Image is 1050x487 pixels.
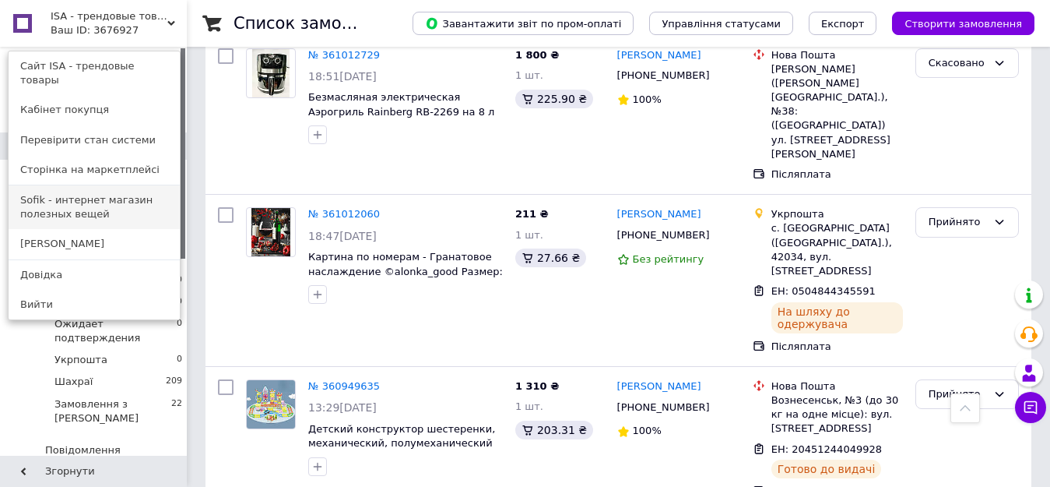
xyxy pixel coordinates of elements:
button: Створити замовлення [892,12,1034,35]
img: Фото товару [252,49,290,97]
span: [PHONE_NUMBER] [617,69,710,81]
span: 211 ₴ [515,208,549,220]
a: Картина по номерам - Гранатовое наслаждение ©alonka_good Размер: 40х50 см [308,251,503,291]
span: 13:29[DATE] [308,401,377,414]
span: 1 шт. [515,69,543,81]
div: 27.66 ₴ [515,249,586,267]
a: [PERSON_NAME] [617,379,701,394]
a: Вийти [9,290,180,319]
div: Ваш ID: 3676927 [51,23,116,37]
div: с. [GEOGRAPHIC_DATA] ([GEOGRAPHIC_DATA].), 42034, вул. [STREET_ADDRESS] [771,221,903,278]
a: Фото товару [246,379,296,429]
div: Прийнято [929,214,987,231]
a: Довідка [9,260,180,290]
div: Післяплата [771,168,903,182]
a: [PERSON_NAME] [9,229,180,259]
h1: Список замовлень [234,14,392,33]
div: Нова Пошта [771,379,903,393]
div: 203.31 ₴ [515,421,593,439]
div: Готово до видачі [771,460,882,478]
span: 1 310 ₴ [515,380,559,392]
a: Перевірити стан системи [9,125,180,155]
span: Завантажити звіт по пром-оплаті [425,16,621,30]
div: Скасовано [929,55,987,72]
span: 0 [177,353,182,367]
span: ISA - трендовые товары [51,9,167,23]
span: Укрпошта [54,353,107,367]
a: Детский конструктор шестеренки, механический, полумеханический 203 детали [308,423,495,464]
a: Безмасляная электрическая Аэрогриль Rainberg RB-2269 на 8 л 4200 W [308,91,494,132]
button: Завантажити звіт по пром-оплаті [413,12,634,35]
span: Управління статусами [662,18,781,30]
span: 1 шт. [515,401,543,412]
span: [PHONE_NUMBER] [617,401,710,413]
button: Експорт [809,12,877,35]
span: ЕН: 20451244049928 [771,443,882,455]
div: [PERSON_NAME] ([PERSON_NAME][GEOGRAPHIC_DATA].), №38: ([GEOGRAPHIC_DATA]) ул. [STREET_ADDRESS][PE... [771,62,903,161]
button: Чат з покупцем [1015,392,1046,423]
div: На шляху до одержувача [771,302,903,333]
img: Фото товару [247,380,295,429]
a: Сторінка на маркетплейсі [9,155,180,185]
a: Сайт ISA - трендовые товары [9,51,180,95]
span: 1 800 ₴ [515,49,559,61]
a: Створити замовлення [876,17,1034,29]
div: Нова Пошта [771,48,903,62]
span: 18:51[DATE] [308,70,377,83]
span: ЕН: 0504844345591 [771,285,876,297]
span: 0 [177,317,182,345]
a: Sofik - интернет магазин полезных вещей [9,185,180,229]
a: № 361012060 [308,208,380,220]
span: 209 [166,375,182,389]
img: Фото товару [251,208,290,256]
a: Кабінет покупця [9,95,180,125]
div: 225.90 ₴ [515,90,593,108]
div: Вознесенськ, №3 (до 30 кг на одне місце): вул. [STREET_ADDRESS] [771,393,903,436]
span: Шахраї [54,375,93,389]
div: Укрпошта [771,207,903,221]
span: 22 [171,397,182,425]
span: Створити замовлення [904,18,1022,30]
a: Фото товару [246,48,296,98]
a: Фото товару [246,207,296,257]
span: Замовлення з [PERSON_NAME] [54,397,171,425]
button: Управління статусами [649,12,793,35]
div: Прийнято [929,386,987,403]
span: 1 шт. [515,229,543,241]
a: [PERSON_NAME] [617,48,701,63]
span: Ожидает подтверждения [54,317,177,345]
span: Експорт [821,18,865,30]
a: № 361012729 [308,49,380,61]
span: 100% [633,425,662,436]
span: 100% [633,94,662,105]
span: 18:47[DATE] [308,230,377,242]
span: Повідомлення [45,443,121,457]
div: Післяплата [771,340,903,354]
a: [PERSON_NAME] [617,207,701,222]
span: Без рейтингу [633,253,704,265]
span: [PHONE_NUMBER] [617,229,710,241]
a: № 360949635 [308,380,380,392]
